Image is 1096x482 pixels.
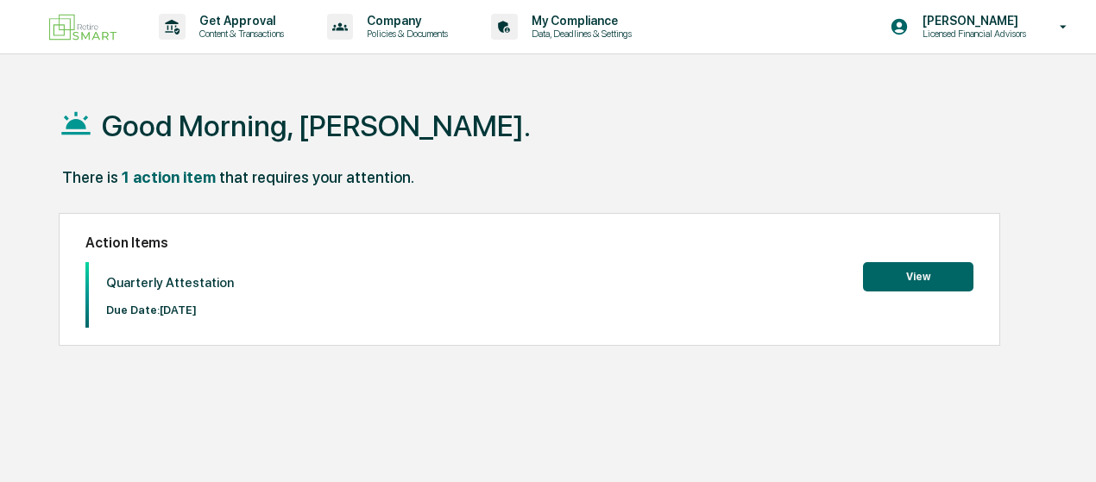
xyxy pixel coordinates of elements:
button: View [863,262,973,291]
p: Get Approval [186,14,293,28]
p: Company [353,14,457,28]
p: Data, Deadlines & Settings [518,28,640,40]
h1: Good Morning, [PERSON_NAME]. [102,109,531,143]
div: 1 action item [122,168,216,186]
div: that requires your attention. [219,168,414,186]
a: View [863,267,973,284]
div: There is [62,168,118,186]
img: logo [41,7,124,47]
p: Policies & Documents [353,28,457,40]
p: Content & Transactions [186,28,293,40]
p: Quarterly Attestation [106,275,234,291]
p: Licensed Financial Advisors [909,28,1035,40]
p: My Compliance [518,14,640,28]
h2: Action Items [85,235,973,251]
p: Due Date: [DATE] [106,304,234,316]
p: [PERSON_NAME] [909,14,1035,28]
